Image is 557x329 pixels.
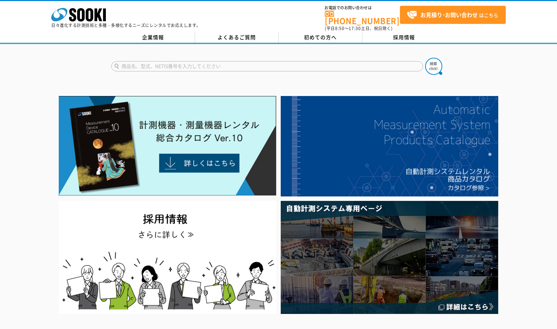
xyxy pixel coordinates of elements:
a: 企業情報 [111,32,195,43]
span: 初めての方へ [304,33,337,41]
span: 8:50 [335,25,345,31]
img: Catalog Ver10 [59,96,276,196]
span: 17:30 [349,25,361,31]
span: はこちら [407,10,498,20]
a: 採用情報 [362,32,446,43]
img: 自動計測システム専用ページ [281,201,498,314]
img: SOOKI recruit [59,201,276,314]
p: 日々進化する計測技術と多種・多様化するニーズにレンタルでお応えします。 [51,23,201,27]
a: よくあるご質問 [195,32,279,43]
img: 自動計測システムカタログ [281,96,498,196]
input: 商品名、型式、NETIS番号を入力してください [111,61,423,71]
span: (平日 ～ 土日、祝日除く) [325,25,392,31]
strong: お見積り･お問い合わせ [420,11,478,19]
span: お電話でのお問い合わせは [325,6,400,10]
img: btn_search.png [425,58,442,75]
a: 初めての方へ [279,32,362,43]
a: [PHONE_NUMBER] [325,11,400,25]
a: お見積り･お問い合わせはこちら [400,6,506,24]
